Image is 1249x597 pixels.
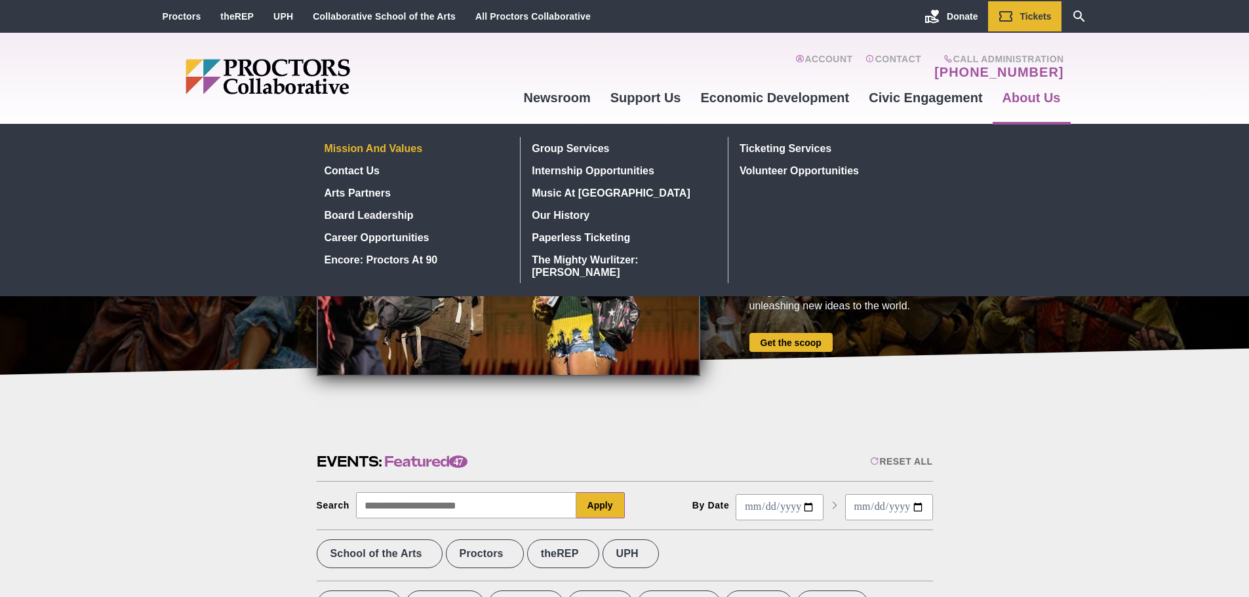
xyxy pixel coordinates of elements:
[527,159,718,182] a: Internship Opportunities
[527,226,718,248] a: Paperless Ticketing
[313,11,456,22] a: Collaborative School of the Arts
[475,11,591,22] a: All Proctors Collaborative
[601,80,691,115] a: Support Us
[163,11,201,22] a: Proctors
[527,539,599,568] label: theREP
[319,204,510,226] a: Board Leadership
[527,204,718,226] a: Our history
[384,452,467,472] span: Featured
[186,59,451,94] img: Proctors logo
[319,226,510,248] a: Career Opportunities
[319,137,510,159] a: Mission and Values
[795,54,852,80] a: Account
[317,452,467,472] h2: Events:
[319,248,510,271] a: Encore: Proctors at 90
[735,159,926,182] a: Volunteer Opportunities
[870,456,932,467] div: Reset All
[446,539,524,568] label: Proctors
[317,500,350,510] div: Search
[527,182,718,204] a: Music at [GEOGRAPHIC_DATA]
[220,11,254,22] a: theREP
[915,1,987,31] a: Donate
[527,137,718,159] a: Group Services
[273,11,293,22] a: UPH
[934,64,1063,80] a: [PHONE_NUMBER]
[317,539,443,568] label: School of the Arts
[603,539,659,568] label: UPH
[449,455,467,468] span: 47
[735,137,926,159] a: Ticketing Services
[930,54,1063,64] span: Call Administration
[691,80,860,115] a: Economic Development
[749,333,833,352] a: Get the scoop
[513,80,600,115] a: Newsroom
[576,492,625,518] button: Apply
[319,159,510,182] a: Contact Us
[319,182,510,204] a: Arts Partners
[993,80,1071,115] a: About Us
[527,248,718,283] a: The Mighty Wurlitzer: [PERSON_NAME]
[1061,1,1097,31] a: Search
[947,11,978,22] span: Donate
[859,80,992,115] a: Civic Engagement
[1020,11,1052,22] span: Tickets
[988,1,1061,31] a: Tickets
[692,500,730,510] div: By Date
[865,54,921,80] a: Contact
